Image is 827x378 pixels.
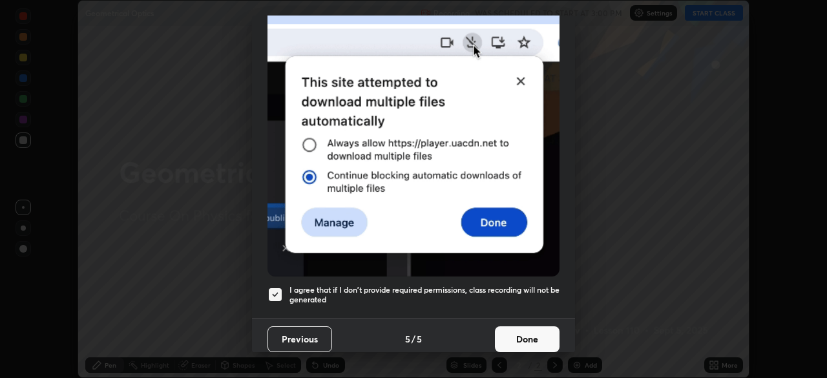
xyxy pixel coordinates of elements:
[405,332,410,346] h4: 5
[417,332,422,346] h4: 5
[267,326,332,352] button: Previous
[495,326,560,352] button: Done
[289,285,560,305] h5: I agree that if I don't provide required permissions, class recording will not be generated
[412,332,415,346] h4: /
